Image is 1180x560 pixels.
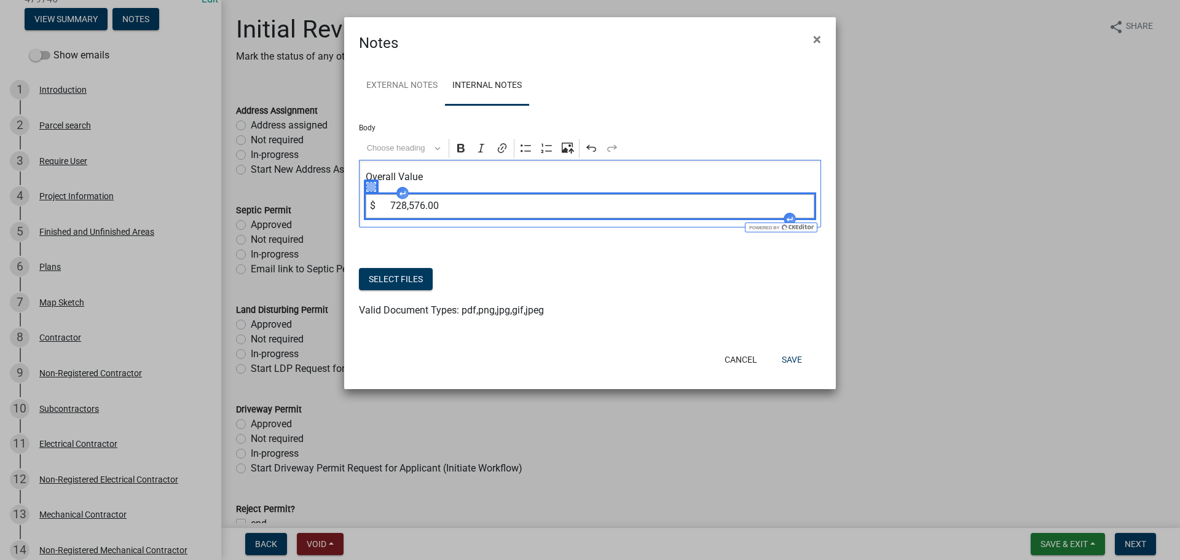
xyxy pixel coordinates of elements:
[396,187,409,199] div: Insert paragraph before block
[366,170,815,184] p: Overall Value
[813,31,821,48] span: ×
[367,141,431,156] span: Choose heading
[359,66,445,106] a: External Notes
[784,213,796,225] div: Insert paragraph after block
[715,349,767,371] button: Cancel
[370,199,810,213] span: $ 728,576.00
[359,124,376,132] label: Body
[359,160,821,227] div: Editor editing area: main. Press Alt+0 for help.
[803,22,831,57] button: Close
[359,304,544,316] span: Valid Document Types: pdf,png,jpg,gif,jpeg
[359,268,433,290] button: Select files
[361,139,446,158] button: Heading
[748,225,779,231] span: Powered by
[359,32,398,54] h4: Notes
[772,349,812,371] button: Save
[445,66,529,106] a: Internal Notes
[359,136,821,160] div: Editor toolbar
